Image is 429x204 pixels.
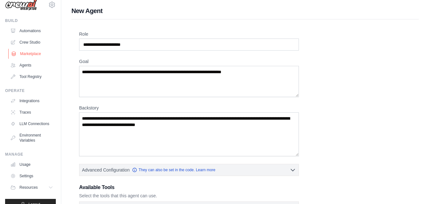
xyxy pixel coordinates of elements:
a: They can also be set in the code. Learn more [132,167,215,172]
span: Resources [19,185,38,190]
div: Build [5,18,56,23]
a: Environment Variables [8,130,56,145]
a: Usage [8,159,56,170]
label: Role [79,31,299,37]
a: Integrations [8,96,56,106]
a: Marketplace [8,49,56,59]
div: Operate [5,88,56,93]
a: LLM Connections [8,119,56,129]
a: Agents [8,60,56,70]
a: Settings [8,171,56,181]
a: Traces [8,107,56,117]
a: Crew Studio [8,37,56,47]
p: Select the tools that this agent can use. [79,193,299,199]
button: Advanced Configuration They can also be set in the code. Learn more [79,164,299,176]
h3: Available Tools [79,184,299,191]
div: Manage [5,152,56,157]
h1: New Agent [71,6,419,15]
span: Advanced Configuration [82,167,129,173]
a: Automations [8,26,56,36]
label: Backstory [79,105,299,111]
label: Goal [79,58,299,65]
a: Tool Registry [8,72,56,82]
button: Resources [8,182,56,193]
